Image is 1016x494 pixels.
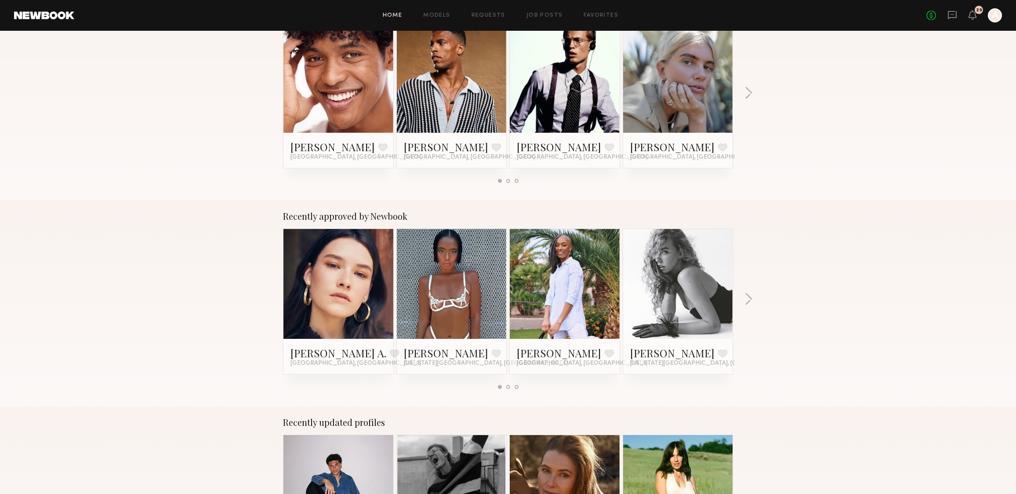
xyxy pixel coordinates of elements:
[517,360,648,367] span: [GEOGRAPHIC_DATA], [GEOGRAPHIC_DATA]
[584,13,618,18] a: Favorites
[472,13,505,18] a: Requests
[283,211,733,222] div: Recently approved by Newbook
[988,8,1002,22] a: A
[290,140,375,154] a: [PERSON_NAME]
[404,154,535,161] span: [GEOGRAPHIC_DATA], [GEOGRAPHIC_DATA]
[630,154,761,161] span: [GEOGRAPHIC_DATA], [GEOGRAPHIC_DATA]
[630,140,715,154] a: [PERSON_NAME]
[517,140,601,154] a: [PERSON_NAME]
[404,346,488,360] a: [PERSON_NAME]
[976,8,982,13] div: 29
[526,13,563,18] a: Job Posts
[517,346,601,360] a: [PERSON_NAME]
[404,360,568,367] span: [US_STATE][GEOGRAPHIC_DATA], [GEOGRAPHIC_DATA]
[630,360,795,367] span: [US_STATE][GEOGRAPHIC_DATA], [GEOGRAPHIC_DATA]
[290,346,386,360] a: [PERSON_NAME] A.
[383,13,403,18] a: Home
[404,140,488,154] a: [PERSON_NAME]
[290,154,421,161] span: [GEOGRAPHIC_DATA], [GEOGRAPHIC_DATA]
[517,154,648,161] span: [GEOGRAPHIC_DATA], [GEOGRAPHIC_DATA]
[283,417,733,428] div: Recently updated profiles
[630,346,715,360] a: [PERSON_NAME]
[423,13,450,18] a: Models
[290,360,421,367] span: [GEOGRAPHIC_DATA], [GEOGRAPHIC_DATA]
